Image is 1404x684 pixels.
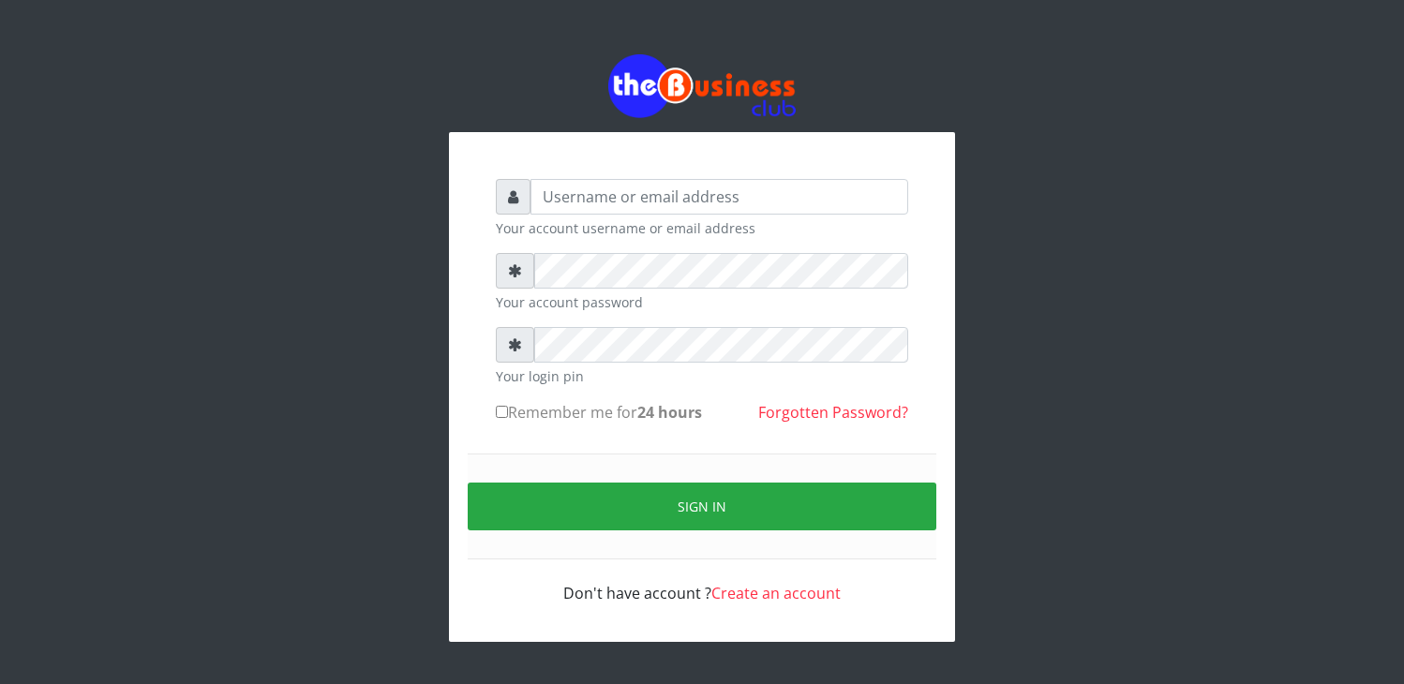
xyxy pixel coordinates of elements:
[496,366,908,386] small: Your login pin
[468,483,936,530] button: Sign in
[496,406,508,418] input: Remember me for24 hours
[496,401,702,424] label: Remember me for
[496,218,908,238] small: Your account username or email address
[496,292,908,312] small: Your account password
[711,583,841,603] a: Create an account
[530,179,908,215] input: Username or email address
[496,559,908,604] div: Don't have account ?
[637,402,702,423] b: 24 hours
[758,402,908,423] a: Forgotten Password?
